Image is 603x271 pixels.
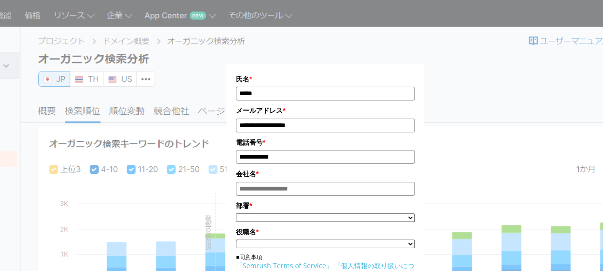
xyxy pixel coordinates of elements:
label: メールアドレス [236,105,415,116]
label: 氏名 [236,74,415,84]
label: 役職名 [236,227,415,237]
label: 会社名 [236,169,415,179]
label: 電話番号 [236,137,415,148]
label: 部署 [236,201,415,211]
a: 「Semrush Terms of Service」 [236,261,333,270]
